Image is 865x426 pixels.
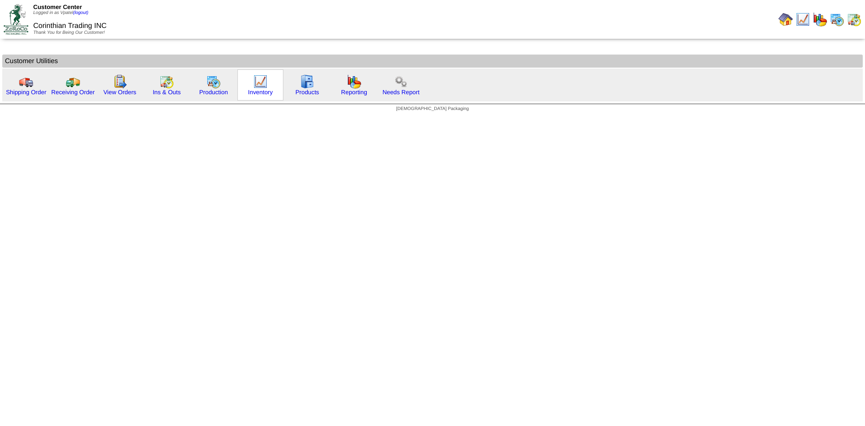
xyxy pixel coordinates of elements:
[2,55,863,68] td: Customer Utilities
[847,12,861,27] img: calendarinout.gif
[341,89,367,96] a: Reporting
[206,74,221,89] img: calendarprod.gif
[394,74,408,89] img: workflow.png
[33,4,82,10] span: Customer Center
[6,89,46,96] a: Shipping Order
[199,89,228,96] a: Production
[830,12,844,27] img: calendarprod.gif
[382,89,419,96] a: Needs Report
[159,74,174,89] img: calendarinout.gif
[296,89,319,96] a: Products
[796,12,810,27] img: line_graph.gif
[347,74,361,89] img: graph.gif
[396,106,469,111] span: [DEMOGRAPHIC_DATA] Packaging
[248,89,273,96] a: Inventory
[33,10,88,15] span: Logged in as Vpatel
[51,89,95,96] a: Receiving Order
[813,12,827,27] img: graph.gif
[73,10,88,15] a: (logout)
[33,30,105,35] span: Thank You for Being Our Customer!
[300,74,314,89] img: cabinet.gif
[33,22,107,30] span: Corinthian Trading INC
[113,74,127,89] img: workorder.gif
[153,89,181,96] a: Ins & Outs
[4,4,28,34] img: ZoRoCo_Logo(Green%26Foil)%20jpg.webp
[103,89,136,96] a: View Orders
[66,74,80,89] img: truck2.gif
[253,74,268,89] img: line_graph.gif
[778,12,793,27] img: home.gif
[19,74,33,89] img: truck.gif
